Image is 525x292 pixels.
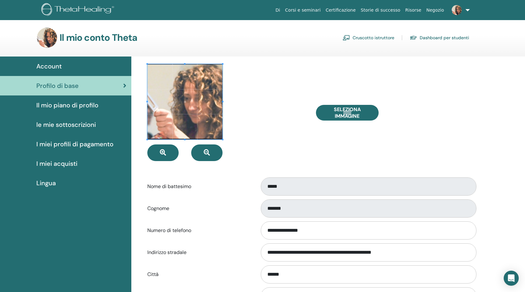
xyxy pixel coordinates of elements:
[143,203,255,214] label: Cognome
[60,32,138,43] h3: Il mio conto Theta
[504,271,519,286] div: Open Intercom Messenger
[36,178,56,188] span: Lingua
[343,111,351,115] input: Seleziona Immagine
[143,268,255,280] label: Città
[36,139,113,149] span: I miei profili di pagamento
[143,224,255,236] label: Numero di telefono
[358,4,403,16] a: Storie di successo
[36,62,62,71] span: Account
[452,5,462,15] img: default.jpg
[343,35,350,41] img: chalkboard-teacher.svg
[36,120,96,129] span: le mie sottoscrizioni
[143,181,255,192] label: Nome di battesimo
[41,3,116,17] img: logo.png
[143,246,255,258] label: Indirizzo stradale
[273,4,283,16] a: Di
[323,4,358,16] a: Certificazione
[410,35,417,41] img: graduation-cap.svg
[36,100,98,110] span: Il mio piano di profilo
[37,28,57,48] img: default.jpg
[324,106,371,119] span: Seleziona Immagine
[410,33,469,43] a: Dashboard per studenti
[36,159,77,168] span: I miei acquisti
[283,4,323,16] a: Corsi e seminari
[424,4,446,16] a: Negozio
[403,4,424,16] a: Risorse
[36,81,79,90] span: Profilo di base
[343,33,394,43] a: Cruscotto istruttore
